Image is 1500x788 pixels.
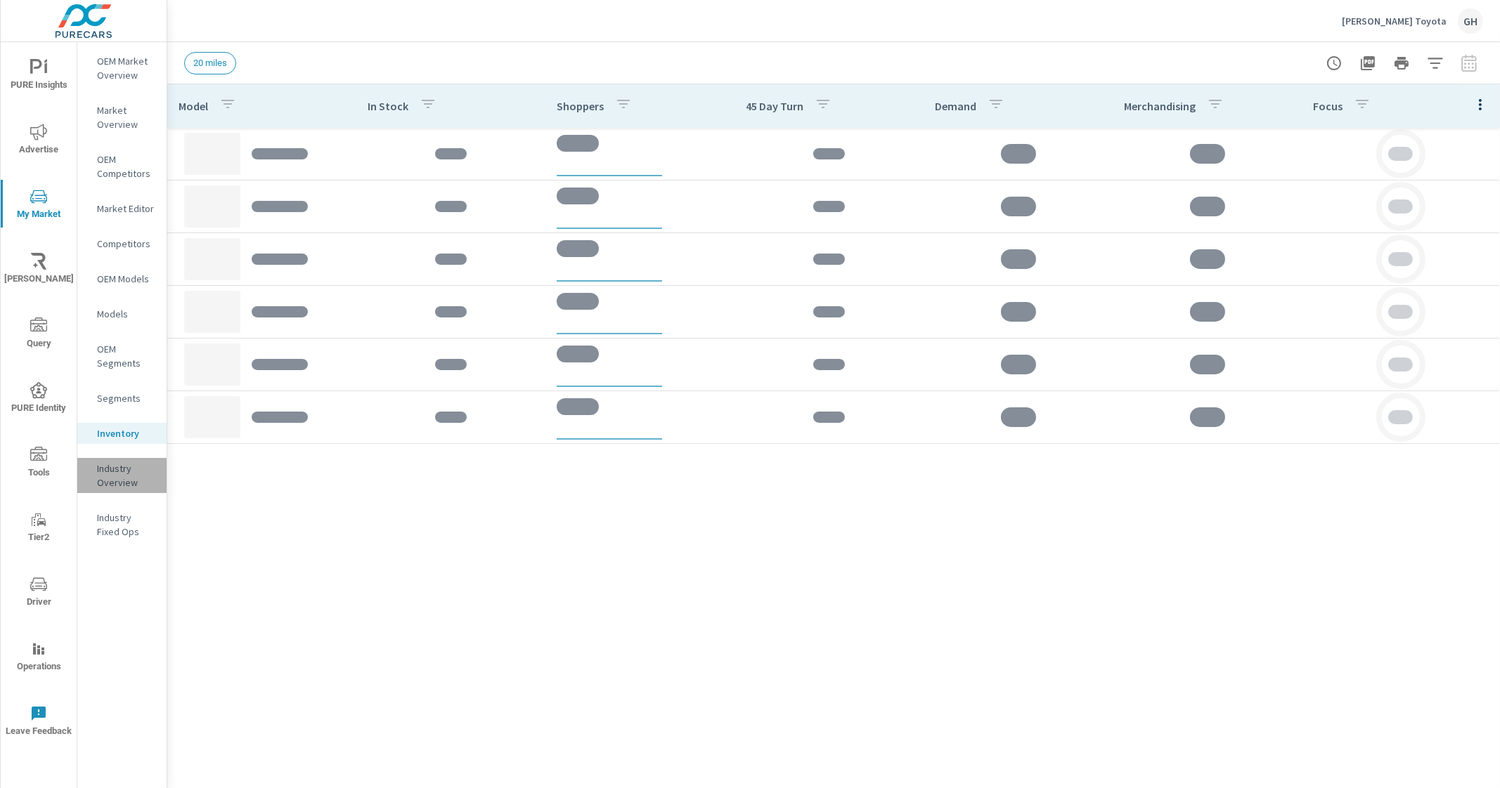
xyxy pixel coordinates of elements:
p: Industry Overview [97,461,155,490]
div: Segments [77,388,167,409]
span: Advertise [5,124,72,158]
span: My Market [5,188,72,223]
div: Competitors [77,233,167,254]
p: Demand [935,99,976,113]
span: [PERSON_NAME] [5,253,72,287]
p: Industry Fixed Ops [97,511,155,539]
p: Shoppers [557,99,604,113]
div: Industry Overview [77,458,167,493]
div: OEM Competitors [77,149,167,184]
div: Models [77,303,167,324]
span: Driver [5,576,72,610]
div: OEM Segments [77,339,167,374]
span: Leave Feedback [5,705,72,740]
p: Merchandising [1124,99,1196,113]
p: OEM Models [97,272,155,286]
button: "Export Report to PDF" [1354,49,1382,77]
p: [PERSON_NAME] Toyota [1342,15,1447,27]
span: PURE Insights [5,59,72,93]
p: Segments [97,391,155,405]
p: Inventory [97,426,155,440]
div: nav menu [1,42,77,753]
span: Tools [5,447,72,481]
p: In Stock [368,99,408,113]
p: OEM Competitors [97,152,155,180]
div: GH [1458,8,1483,34]
p: OEM Market Overview [97,54,155,82]
p: Market Editor [97,202,155,216]
button: Apply Filters [1421,49,1449,77]
span: 20 miles [185,58,235,68]
p: Focus [1313,99,1343,113]
div: Industry Fixed Ops [77,507,167,542]
p: Model [179,99,208,113]
span: Query [5,317,72,352]
span: PURE Identity [5,382,72,416]
p: Models [97,307,155,321]
div: Market Overview [77,100,167,135]
div: OEM Market Overview [77,51,167,86]
div: Inventory [77,423,167,444]
p: Market Overview [97,103,155,131]
p: Competitors [97,237,155,251]
button: Print Report [1388,49,1416,77]
div: Market Editor [77,198,167,219]
p: 45 Day Turn [746,99,803,113]
span: Tier2 [5,511,72,546]
div: OEM Models [77,268,167,289]
p: OEM Segments [97,342,155,370]
span: Operations [5,641,72,675]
